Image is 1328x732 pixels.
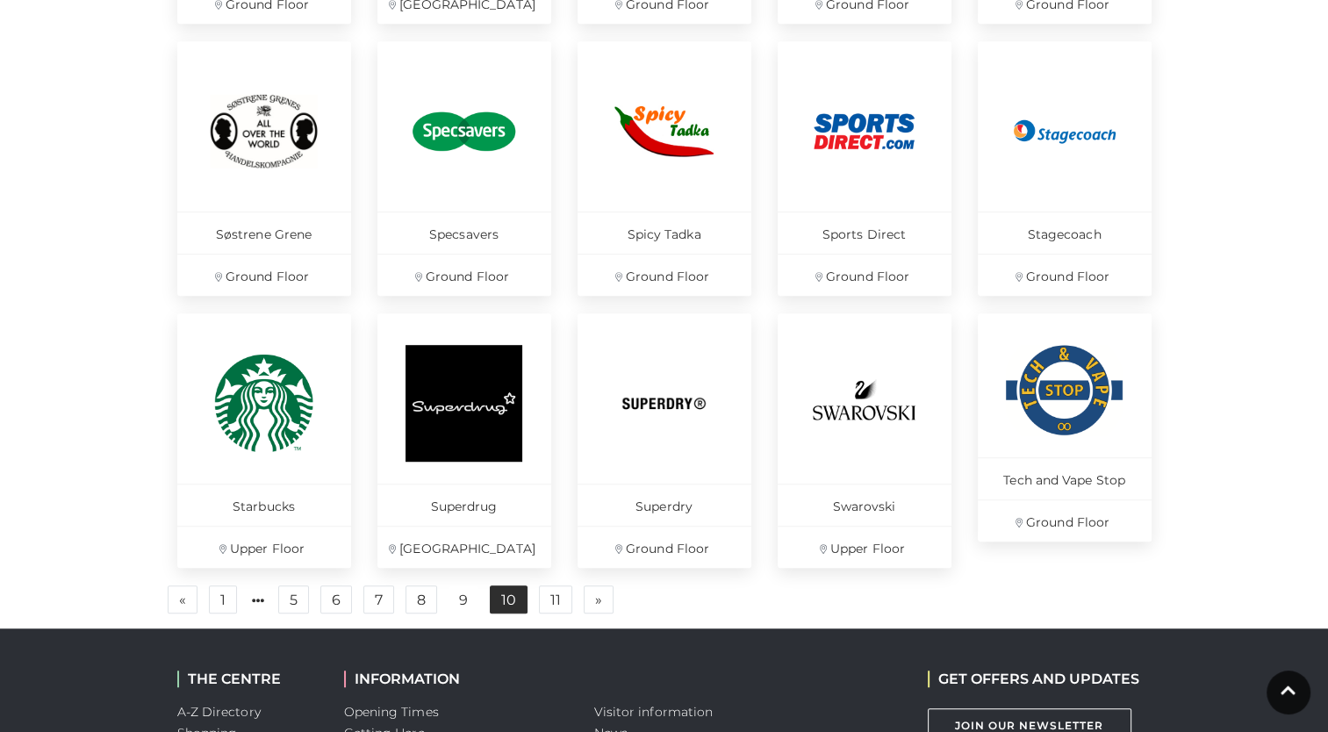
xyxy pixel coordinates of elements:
[179,593,186,606] span: «
[209,585,237,614] a: 1
[595,593,602,606] span: »
[168,585,197,614] a: Previous
[377,484,551,526] p: Superdrug
[578,526,751,568] p: Ground Floor
[978,212,1152,254] p: Stagecoach
[377,41,551,296] a: Specsavers Ground Floor
[578,484,751,526] p: Superdry
[320,585,352,614] a: 6
[177,254,351,296] p: Ground Floor
[978,41,1152,296] a: Stagecoach Ground Floor
[978,499,1152,542] p: Ground Floor
[177,41,351,296] a: Søstrene Grene Ground Floor
[377,254,551,296] p: Ground Floor
[177,484,351,526] p: Starbucks
[344,671,568,687] h2: INFORMATION
[449,586,478,614] a: 9
[344,704,439,720] a: Opening Times
[594,704,714,720] a: Visitor information
[490,585,528,614] a: 10
[778,313,951,568] a: Swarovski Upper Floor
[539,585,572,614] a: 11
[978,457,1152,499] p: Tech and Vape Stop
[978,313,1152,542] a: Tech and Vape Stop Ground Floor
[578,254,751,296] p: Ground Floor
[377,313,551,568] a: Superdrug [GEOGRAPHIC_DATA]
[278,585,309,614] a: 5
[177,704,261,720] a: A-Z Directory
[578,41,751,296] a: Spicy Tadka Ground Floor
[778,484,951,526] p: Swarovski
[177,671,318,687] h2: THE CENTRE
[778,212,951,254] p: Sports Direct
[377,526,551,568] p: [GEOGRAPHIC_DATA]
[377,212,551,254] p: Specsavers
[177,526,351,568] p: Upper Floor
[578,212,751,254] p: Spicy Tadka
[177,313,351,568] a: Starbucks Upper Floor
[778,41,951,296] a: Sports Direct Ground Floor
[177,212,351,254] p: Søstrene Grene
[363,585,394,614] a: 7
[928,671,1139,687] h2: GET OFFERS AND UPDATES
[584,585,614,614] a: Next
[578,313,751,568] a: Superdry Ground Floor
[978,254,1152,296] p: Ground Floor
[778,254,951,296] p: Ground Floor
[406,585,437,614] a: 8
[778,526,951,568] p: Upper Floor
